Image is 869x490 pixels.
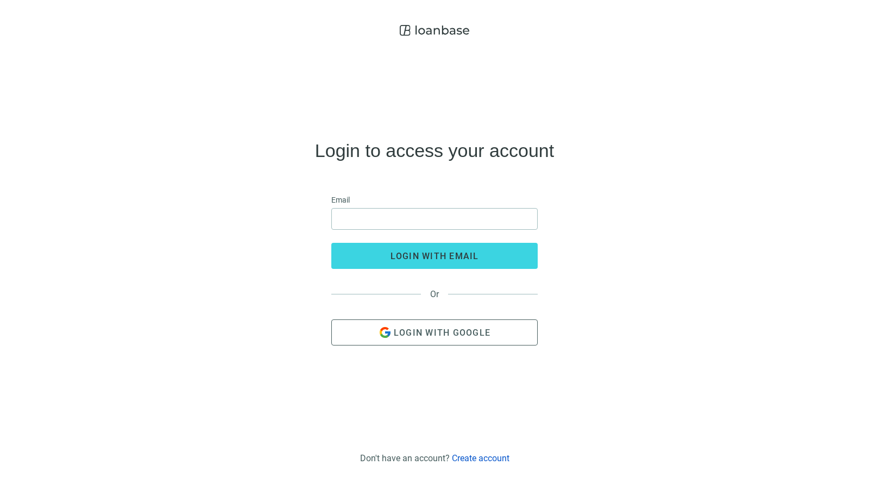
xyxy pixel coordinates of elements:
[391,251,479,261] span: login with email
[331,319,538,345] button: Login with Google
[315,142,554,159] h4: Login to access your account
[360,453,509,463] div: Don't have an account?
[421,289,448,299] span: Or
[331,243,538,269] button: login with email
[394,328,490,338] span: Login with Google
[452,453,509,463] a: Create account
[331,194,350,206] span: Email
